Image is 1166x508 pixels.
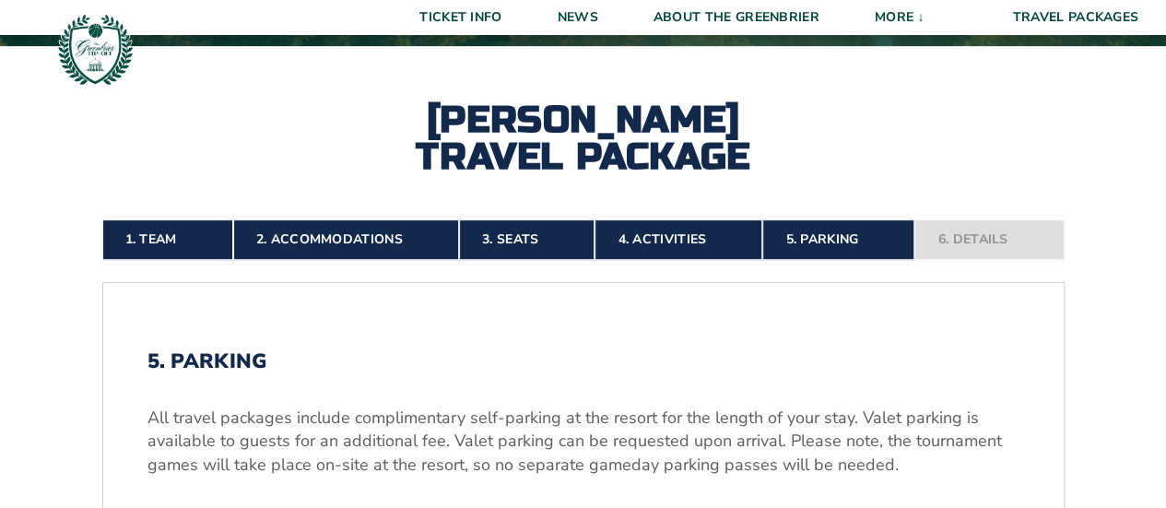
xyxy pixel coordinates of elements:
[233,219,459,260] a: 2. Accommodations
[147,349,1019,373] h2: 5. Parking
[381,101,786,175] h2: [PERSON_NAME] Travel Package
[147,407,1019,477] p: All travel packages include complimentary self-parking at the resort for the length of your stay....
[102,219,233,260] a: 1. Team
[595,219,762,260] a: 4. Activities
[459,219,595,260] a: 3. Seats
[55,9,135,89] img: Greenbrier Tip-Off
